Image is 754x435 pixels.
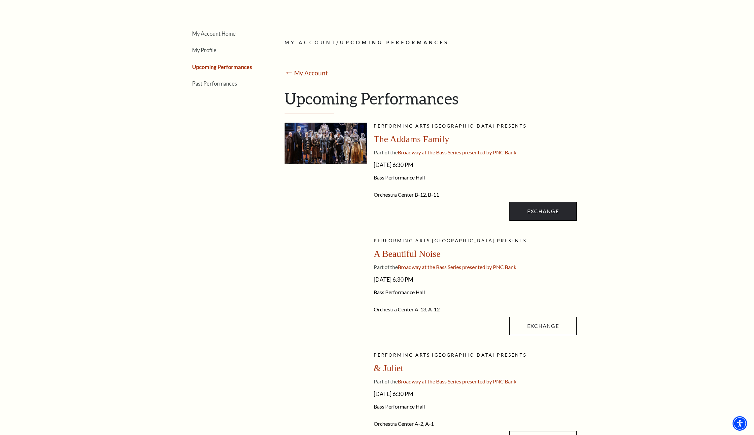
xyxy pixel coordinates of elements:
div: Accessibility Menu [733,416,747,431]
a: Exchange [509,317,577,335]
a: My Account Home [192,30,236,37]
span: The Addams Family [374,134,449,144]
img: taf-pdp_desktop-1600x800.jpg [285,123,367,164]
span: Bass Performance Hall [374,174,577,181]
span: Performing Arts [GEOGRAPHIC_DATA] presents [374,123,527,129]
img: A vibrant stage scene from a musical featuring performers in colorful costumes, with a backdrop d... [285,352,367,393]
span: Part of the [374,149,398,155]
span: Upcoming Performances [340,40,449,45]
span: [DATE] 6:30 PM [374,160,577,170]
span: & Juliet [374,363,403,373]
span: Orchestra Center [374,306,414,312]
h1: Upcoming Performances [285,89,577,113]
span: Part of the [374,264,398,270]
span: Broadway at the Bass Series presented by PNC Bank [398,149,516,155]
span: Performing Arts [GEOGRAPHIC_DATA] presents [374,352,527,358]
span: Orchestra Center [374,191,414,198]
span: [DATE] 6:30 PM [374,274,577,285]
span: B-12, B-11 [415,191,439,198]
a: My Account [294,69,328,77]
a: Past Performances [192,80,237,87]
span: Broadway at the Bass Series presented by PNC Bank [398,378,516,384]
span: Part of the [374,378,398,384]
span: My Account [285,40,336,45]
span: [DATE] 6:30 PM [374,389,577,399]
span: A Beautiful Noise [374,249,440,259]
span: A-13, A-12 [415,306,440,312]
a: Upcoming Performances [192,64,252,70]
span: A-2, A-1 [415,420,434,427]
a: Exchange [509,202,577,220]
span: Bass Performance Hall [374,289,577,296]
span: Broadway at the Bass Series presented by PNC Bank [398,264,516,270]
a: My Profile [192,47,217,53]
img: abn-pdp_desktop-1600x800.jpg [285,237,367,279]
mark: ⭠ [285,68,293,78]
p: / [285,39,577,47]
span: Bass Performance Hall [374,403,577,410]
span: Orchestra Center [374,420,414,427]
span: Performing Arts [GEOGRAPHIC_DATA] presents [374,238,527,243]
